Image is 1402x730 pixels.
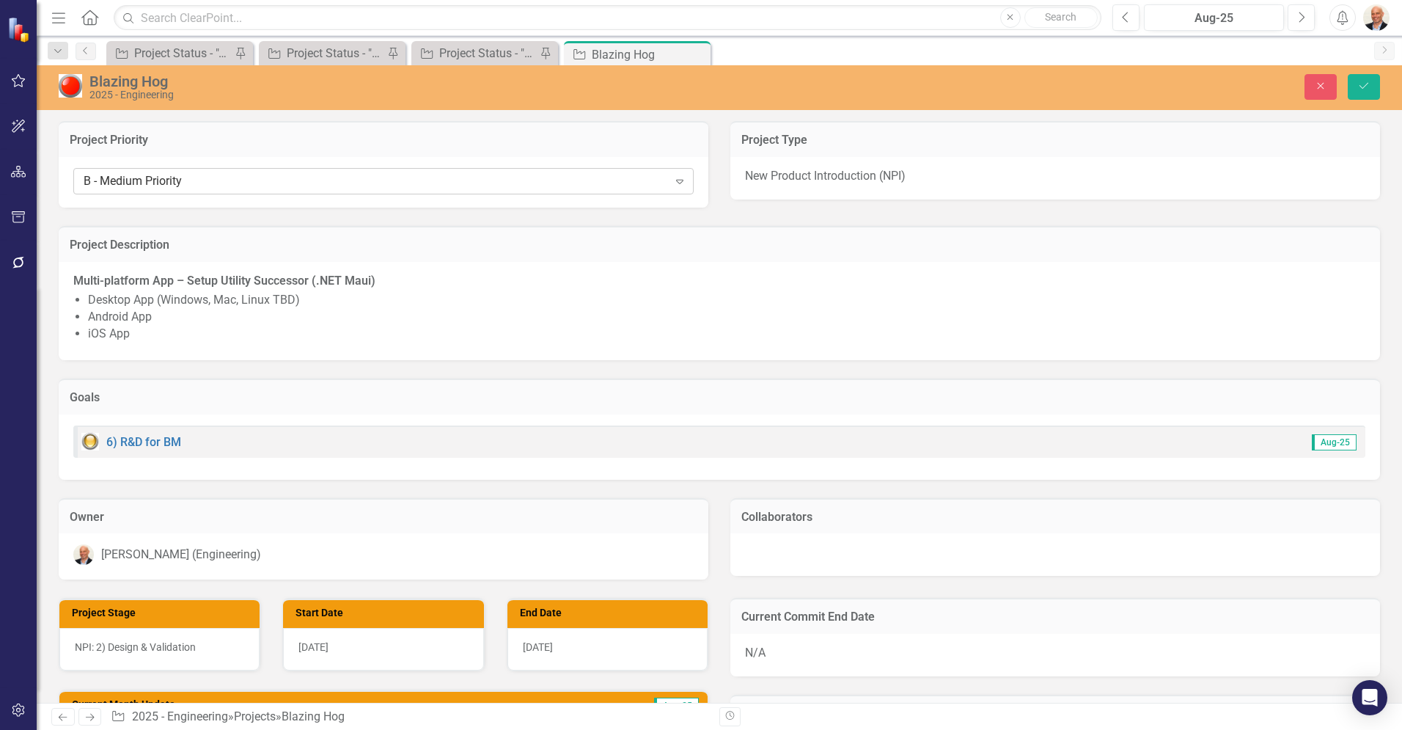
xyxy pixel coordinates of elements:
a: 2025 - Engineering [132,709,228,723]
div: Blazing Hog [592,45,707,64]
h3: Collaborators [741,511,1369,524]
img: Don Nohavec [1363,4,1390,31]
img: ClearPoint Strategy [6,15,34,43]
strong: Multi-platform App – Setup Utility Successor (.NET Maui) [73,274,375,288]
div: Project Status - "B" Priorities [287,44,383,62]
h3: Owner [70,511,697,524]
div: Project Status - "C" Priorities [439,44,536,62]
img: Yellow: At Risk/Needs Attention [81,433,99,450]
div: Open Intercom Messenger [1352,680,1387,715]
h3: Goals [70,391,1369,404]
span: [DATE] [298,641,329,653]
img: Don Nohavec [73,544,94,565]
img: Red: Critical Issues/Off-Track [59,74,82,98]
a: Project Status - "C" Priorities [415,44,536,62]
h3: Project Priority [70,134,697,147]
span: [DATE] [523,641,553,653]
h3: End Date [520,607,700,618]
div: Project Status - "A" Priorities [134,44,231,62]
span: Aug-25 [1312,434,1357,450]
h3: Project Type [741,134,1369,147]
div: Blazing Hog [89,73,804,90]
input: Search ClearPoint... [114,5,1101,31]
div: Blazing Hog [282,709,345,723]
a: Project Status - "B" Priorities [263,44,383,62]
li: Android App [88,309,1365,326]
span: New Product Introduction (NPI) [745,169,906,183]
button: Search [1024,7,1098,28]
div: » » [111,709,708,726]
button: Aug-25 [1144,4,1284,31]
span: Search [1045,11,1076,23]
h3: Project Description [70,238,1369,252]
h3: Project Stage [72,607,252,618]
span: NPI: 2) Design & Validation [75,641,196,653]
a: Projects [234,709,276,723]
div: N/A [730,634,1380,676]
h3: Current Month Update [72,699,506,710]
li: iOS App [88,326,1365,343]
div: 2025 - Engineering [89,90,804,101]
li: Desktop App (Windows, Mac, Linux TBD) [88,292,1365,309]
h3: Current Commit End Date [741,610,1369,624]
div: [PERSON_NAME] (Engineering) [101,547,261,563]
a: 6) R&D for BM [106,435,181,449]
h3: Start Date [296,607,476,618]
span: Aug-25 [654,698,699,714]
div: Aug-25 [1149,10,1279,27]
a: Project Status - "A" Priorities [110,44,231,62]
div: B - Medium Priority [84,173,668,190]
